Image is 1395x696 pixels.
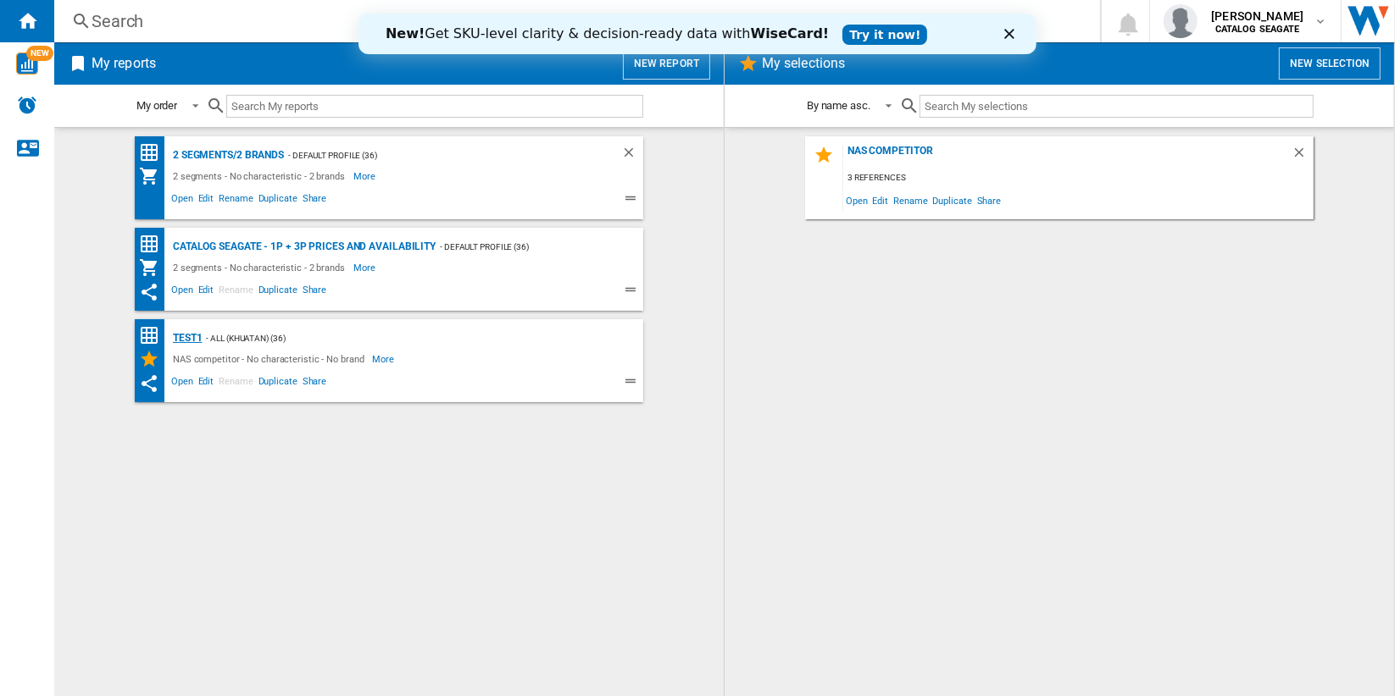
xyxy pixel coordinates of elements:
[358,14,1037,54] iframe: Intercom live chat banner
[139,282,159,302] ng-md-icon: This report has been shared with you
[623,47,710,80] button: New report
[300,282,330,302] span: Share
[256,191,300,211] span: Duplicate
[373,349,397,369] span: More
[92,9,1056,33] div: Search
[169,349,373,369] div: NAS competitor - No characteristic - No brand
[169,373,196,394] span: Open
[931,189,975,212] span: Duplicate
[300,373,330,394] span: Share
[1164,4,1198,38] img: profile.jpg
[139,325,169,346] div: Price Matrix
[139,234,169,255] div: Price Matrix
[975,189,1004,212] span: Share
[891,189,930,212] span: Rename
[216,373,255,394] span: Rename
[169,145,284,166] div: 2 segments/2 brands
[196,282,217,302] span: Edit
[139,142,169,163] div: Price Matrix
[284,145,587,166] div: - Default profile (36)
[920,95,1314,118] input: Search My selections
[16,52,38,75] img: wise-card.svg
[759,47,848,80] h2: My selections
[139,257,169,278] div: My Assortment
[256,373,300,394] span: Duplicate
[169,191,196,211] span: Open
[26,46,53,61] span: NEW
[203,328,609,349] div: - ALL (khuatan) (36)
[88,47,159,80] h2: My reports
[621,145,643,166] div: Delete
[843,145,1292,168] div: NAS competitor
[353,257,378,278] span: More
[1279,47,1381,80] button: New selection
[216,191,255,211] span: Rename
[436,236,609,257] div: - Default profile (36)
[843,168,1314,189] div: 3 references
[226,95,643,118] input: Search My reports
[169,236,436,257] div: Catalog Seagate - 1P + 3P prices and availability
[300,191,330,211] span: Share
[1292,145,1314,168] div: Delete
[216,282,255,302] span: Rename
[256,282,300,302] span: Duplicate
[1215,24,1300,35] b: CATALOG SEAGATE
[196,191,217,211] span: Edit
[139,349,169,369] div: My Selections
[139,373,159,394] ng-md-icon: This report has been shared with you
[136,99,177,112] div: My order
[843,189,870,212] span: Open
[1211,8,1303,25] span: [PERSON_NAME]
[169,328,203,349] div: test1
[169,257,353,278] div: 2 segments - No characteristic - 2 brands
[646,15,663,25] div: Close
[17,95,37,115] img: alerts-logo.svg
[807,99,870,112] div: By name asc.
[139,166,169,186] div: My Assortment
[169,282,196,302] span: Open
[353,166,378,186] span: More
[870,189,892,212] span: Edit
[196,373,217,394] span: Edit
[169,166,353,186] div: 2 segments - No characteristic - 2 brands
